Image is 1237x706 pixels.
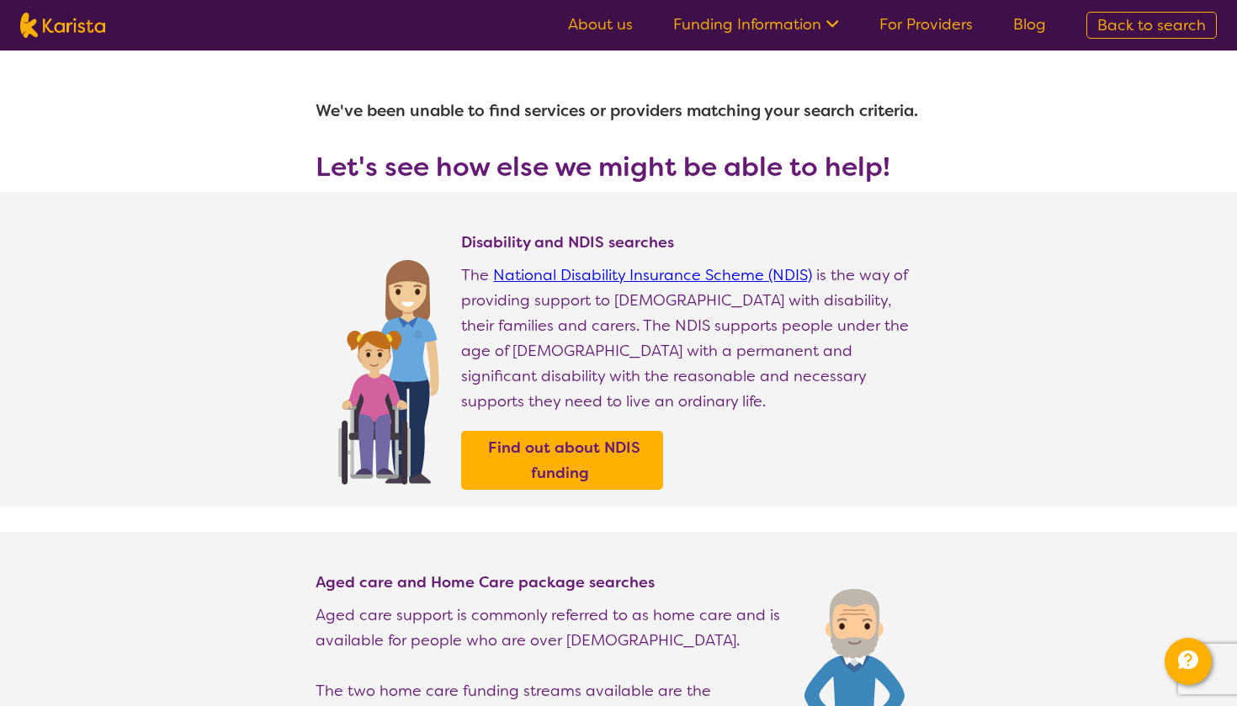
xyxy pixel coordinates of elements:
[1165,638,1212,685] button: Channel Menu
[1013,14,1046,35] a: Blog
[1097,15,1206,35] span: Back to search
[879,14,973,35] a: For Providers
[461,263,921,414] p: The is the way of providing support to [DEMOGRAPHIC_DATA] with disability, their families and car...
[316,91,921,131] h1: We've been unable to find services or providers matching your search criteria.
[1086,12,1217,39] a: Back to search
[465,435,659,486] a: Find out about NDIS funding
[316,572,788,592] h4: Aged care and Home Care package searches
[461,232,921,252] h4: Disability and NDIS searches
[316,602,788,653] p: Aged care support is commonly referred to as home care and is available for people who are over [...
[488,438,640,483] b: Find out about NDIS funding
[332,249,444,485] img: Find NDIS and Disability services and providers
[20,13,105,38] img: Karista logo
[673,14,839,35] a: Funding Information
[493,265,812,285] a: National Disability Insurance Scheme (NDIS)
[568,14,633,35] a: About us
[316,151,921,182] h3: Let's see how else we might be able to help!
